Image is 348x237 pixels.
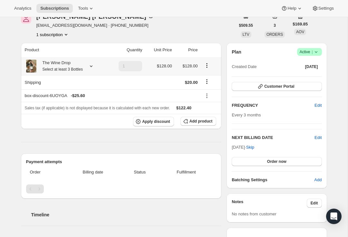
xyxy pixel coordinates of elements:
[232,212,276,216] span: No notes from customer
[78,6,88,11] span: Tools
[185,80,198,85] span: $20.00
[10,4,35,13] button: Analytics
[160,169,212,175] span: Fulfillment
[25,106,170,110] span: Sales tax (if applicable) is not displayed because it is calculated with each new order.
[31,212,222,218] h2: Timeline
[318,6,334,11] span: Settings
[176,105,191,110] span: $122.40
[232,157,322,166] button: Order now
[312,49,313,54] span: |
[314,134,322,141] button: Edit
[26,184,217,193] nav: Pagination
[232,177,314,183] h6: Batching Settings
[14,6,31,11] span: Analytics
[202,62,212,69] button: Product actions
[183,64,198,68] span: $128.00
[142,119,170,124] span: Apply discount
[43,67,83,72] small: Select at least 3 Bottles
[264,84,294,89] span: Customer Portal
[202,78,212,85] button: Shipping actions
[314,102,322,109] span: Edit
[277,4,306,13] button: Help
[133,117,174,126] button: Apply discount
[300,49,319,55] span: Active
[71,93,85,99] span: - $25.60
[287,6,296,11] span: Help
[123,169,156,175] span: Status
[293,21,308,27] span: $169.85
[314,177,322,183] span: Add
[232,134,314,141] h2: NEXT BILLING DATE
[301,62,322,71] button: [DATE]
[144,43,174,57] th: Unit Price
[36,31,69,38] button: Product actions
[232,102,314,109] h2: FREQUENCY
[232,49,241,55] h2: Plan
[174,43,200,57] th: Price
[38,60,83,73] div: The Wine Drop
[235,21,257,30] button: $509.55
[232,199,307,208] h3: Notes
[307,199,322,208] button: Edit
[26,165,65,179] th: Order
[66,169,120,175] span: Billing date
[239,23,253,28] span: $509.55
[274,23,276,28] span: 3
[232,145,254,150] span: [DATE] ·
[21,43,107,57] th: Product
[242,142,258,153] button: Skip
[246,144,254,151] span: Skip
[326,209,342,224] div: Open Intercom Messenger
[311,201,318,206] span: Edit
[266,32,283,37] span: ORDERS
[232,113,261,117] span: Every 3 months
[310,175,325,185] button: Add
[180,117,216,126] button: Add product
[40,6,69,11] span: Subscriptions
[107,43,144,57] th: Quantity
[308,4,338,13] button: Settings
[36,4,73,13] button: Subscriptions
[296,30,304,34] span: AOV
[311,100,325,111] button: Edit
[232,82,322,91] button: Customer Portal
[74,4,98,13] button: Tools
[243,32,249,37] span: LTV
[189,119,212,124] span: Add product
[21,75,107,89] th: Shipping
[157,64,172,68] span: $128.00
[232,64,256,70] span: Created Date
[25,93,198,99] div: box-discount-6UOYGA
[267,159,286,164] span: Order now
[305,64,318,69] span: [DATE]
[36,13,154,20] div: [PERSON_NAME] [PERSON_NAME]
[21,13,31,24] span: Tonja Hancock
[270,21,280,30] button: 3
[36,22,154,29] span: [EMAIL_ADDRESS][DOMAIN_NAME] · [PHONE_NUMBER]
[26,159,217,165] h2: Payment attempts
